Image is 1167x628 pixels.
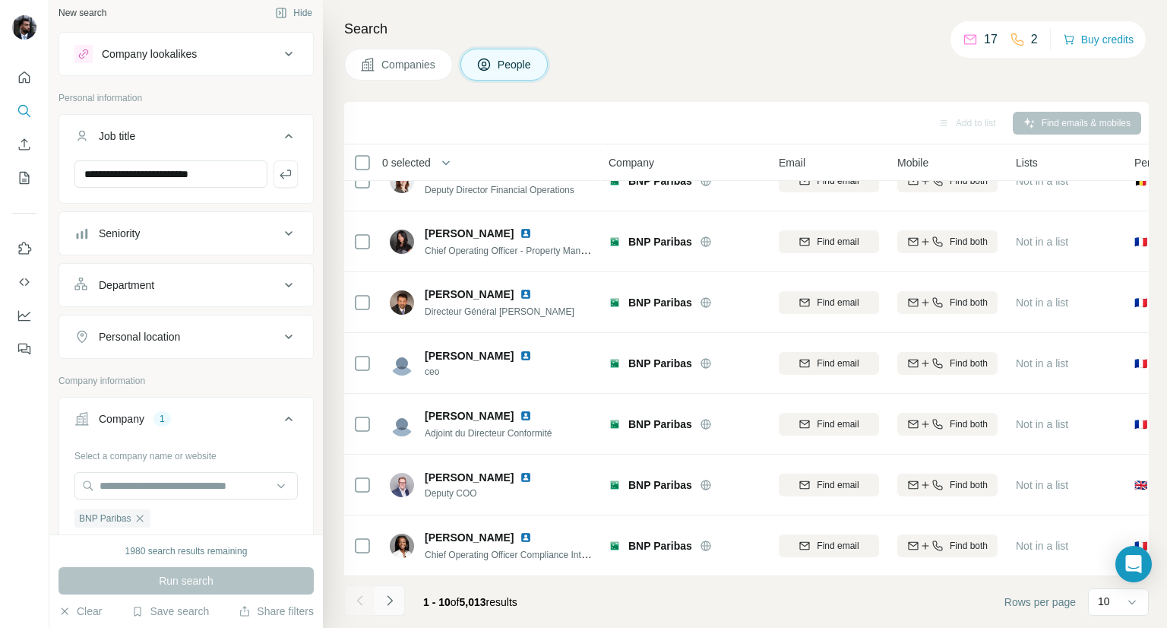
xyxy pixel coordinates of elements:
[59,319,313,355] button: Personal location
[897,230,998,253] button: Find both
[628,417,692,432] span: BNP Paribas
[425,365,550,379] span: ceo
[609,418,621,430] img: Logo of BNP Paribas
[425,226,514,241] span: [PERSON_NAME]
[817,357,859,370] span: Find email
[425,408,514,423] span: [PERSON_NAME]
[451,596,460,608] span: of
[425,244,713,256] span: Chief Operating Officer - Property Management [GEOGRAPHIC_DATA]
[102,46,197,62] div: Company lookalikes
[609,540,621,552] img: Logo of BNP Paribas
[99,128,135,144] div: Job title
[897,352,998,375] button: Find both
[74,443,298,463] div: Select a company name or website
[423,596,451,608] span: 1 - 10
[390,412,414,436] img: Avatar
[59,91,314,105] p: Personal information
[817,417,859,431] span: Find email
[12,335,36,363] button: Feedback
[817,235,859,249] span: Find email
[779,352,879,375] button: Find email
[1134,417,1147,432] span: 🇫🇷
[344,18,1149,40] h4: Search
[264,2,323,24] button: Hide
[984,30,998,49] p: 17
[1004,595,1076,610] span: Rows per page
[153,412,171,426] div: 1
[1063,29,1134,50] button: Buy credits
[59,401,313,443] button: Company1
[779,413,879,436] button: Find email
[1115,546,1152,582] div: Open Intercom Messenger
[99,226,140,241] div: Seniority
[425,306,574,317] span: Directeur Général [PERSON_NAME]
[628,234,692,249] span: BNP Paribas
[1016,297,1068,309] span: Not in a list
[609,155,654,170] span: Company
[99,278,154,293] div: Department
[59,215,313,252] button: Seniority
[12,164,36,192] button: My lists
[425,548,621,560] span: Chief Operating Officer Compliance International
[99,411,144,427] div: Company
[609,479,621,491] img: Logo of BNP Paribas
[1098,594,1110,609] p: 10
[390,534,414,558] img: Avatar
[59,118,313,160] button: Job title
[381,57,437,72] span: Companies
[609,357,621,370] img: Logo of BNP Paribas
[520,227,532,239] img: LinkedIn logo
[779,474,879,496] button: Find email
[950,357,988,370] span: Find both
[425,487,550,500] span: Deputy COO
[897,413,998,436] button: Find both
[12,64,36,91] button: Quick start
[950,478,988,492] span: Find both
[390,473,414,497] img: Avatar
[382,155,431,170] span: 0 selected
[897,474,998,496] button: Find both
[239,604,314,619] button: Share filters
[950,296,988,309] span: Find both
[628,538,692,553] span: BNP Paribas
[12,15,36,40] img: Avatar
[609,297,621,309] img: Logo of BNP Paribas
[131,604,209,619] button: Save search
[12,268,36,296] button: Use Surfe API
[1134,295,1147,310] span: 🇫🇷
[1134,538,1147,553] span: 🇫🇷
[779,155,805,170] span: Email
[390,290,414,315] img: Avatar
[897,155,928,170] span: Mobile
[79,512,131,525] span: BNP Paribas
[950,539,988,553] span: Find both
[817,478,859,492] span: Find email
[59,6,106,20] div: New search
[520,350,532,362] img: LinkedIn logo
[59,267,313,303] button: Department
[950,417,988,431] span: Find both
[1016,155,1038,170] span: Lists
[628,477,692,493] span: BNP Paribas
[1016,418,1068,430] span: Not in a list
[375,585,405,616] button: Navigate to next page
[59,36,313,72] button: Company lookalikes
[12,235,36,262] button: Use Surfe on LinkedIn
[425,185,574,195] span: Deputy Director Financial Operations
[498,57,533,72] span: People
[390,230,414,254] img: Avatar
[425,287,514,302] span: [PERSON_NAME]
[12,97,36,125] button: Search
[520,531,532,544] img: LinkedIn logo
[1016,540,1068,552] span: Not in a list
[59,374,314,388] p: Company information
[390,351,414,376] img: Avatar
[460,596,486,608] span: 5,013
[779,534,879,557] button: Find email
[1016,357,1068,370] span: Not in a list
[520,288,532,300] img: LinkedIn logo
[125,544,248,558] div: 1980 search results remaining
[12,302,36,329] button: Dashboard
[950,235,988,249] span: Find both
[99,329,180,344] div: Personal location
